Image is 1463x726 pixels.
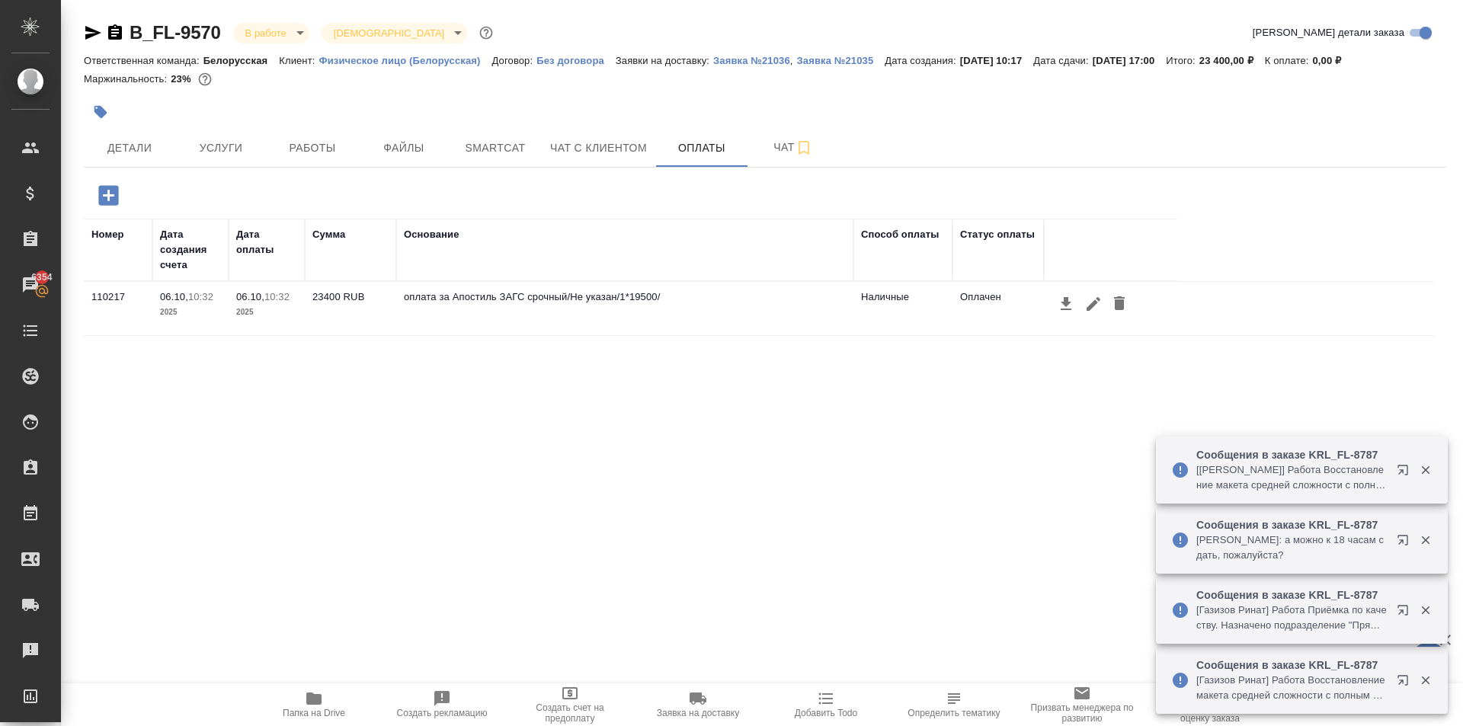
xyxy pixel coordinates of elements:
p: [Газизов Ринат] Работа Восстановление макета средней сложности с полным соответствием оформлению ... [1196,673,1387,703]
button: Заявка №21036 [713,53,790,69]
p: Сообщения в заказе KRL_FL-8787 [1196,657,1387,673]
button: Скачать [1052,289,1080,318]
p: [DATE] 10:17 [960,55,1034,66]
button: Скопировать ссылку [106,24,124,42]
td: оплата за Апостиль ЗАГС срочный/Не указан/1*19500/ [396,282,853,335]
button: Заявка на доставку [634,683,762,726]
button: Добавить Todo [762,683,890,726]
button: Папка на Drive [250,683,378,726]
span: Чат [757,138,830,157]
button: Добавить тэг [84,95,117,129]
p: Заявка №21035 [797,55,885,66]
button: [DEMOGRAPHIC_DATA] [329,27,449,40]
div: Дата оплаты [236,227,297,257]
button: Открыть в новой вкладке [1388,665,1424,702]
div: Способ оплаты [861,227,939,242]
p: Без договора [536,55,616,66]
button: Скопировать ссылку на оценку заказа [1146,683,1274,726]
p: Заявки на доставку: [616,55,713,66]
p: Физическое лицо (Белорусская) [319,55,491,66]
span: Услуги [184,139,258,158]
div: В работе [322,23,467,43]
button: Закрыть [1410,603,1441,617]
a: B_FL-9570 [130,22,221,43]
p: К оплате: [1265,55,1313,66]
p: Итого: [1166,55,1199,66]
span: Призвать менеджера по развитию [1027,702,1137,724]
p: 2025 [236,305,297,320]
button: Открыть в новой вкладке [1388,525,1424,561]
div: Номер [91,227,124,242]
p: [[PERSON_NAME]] Работа Восстановление макета средней сложности с полным соответствием оформлению ... [1196,462,1387,493]
button: Закрыть [1410,463,1441,477]
p: Дата создания: [885,55,959,66]
button: Призвать менеджера по развитию [1018,683,1146,726]
button: Редактировать [1080,289,1106,318]
td: 23400 RUB [305,282,396,335]
button: Добавить оплату [88,180,130,211]
a: 6354 [4,266,57,304]
button: Определить тематику [890,683,1018,726]
button: Доп статусы указывают на важность/срочность заказа [476,23,496,43]
button: Открыть в новой вкладке [1388,455,1424,491]
div: Статус оплаты [960,227,1035,242]
p: , [790,55,797,66]
span: Создать рекламацию [397,708,488,718]
p: Договор: [492,55,537,66]
p: [Газизов Ринат] Работа Приёмка по качеству. Назначено подразделение "Прямая загрузка (шаблонные д... [1196,603,1387,633]
a: Физическое лицо (Белорусская) [319,53,491,66]
span: [PERSON_NAME] детали заказа [1253,25,1404,40]
div: Сумма [312,227,345,242]
p: Сообщения в заказе KRL_FL-8787 [1196,517,1387,533]
button: 15000.00 RUB; [195,69,215,89]
button: Открыть в новой вкладке [1388,595,1424,632]
span: Smartcat [459,139,532,158]
span: Добавить Todo [795,708,857,718]
a: Без договора [536,53,616,66]
button: Закрыть [1410,533,1441,547]
p: [DATE] 17:00 [1093,55,1167,66]
span: Определить тематику [908,708,1000,718]
p: 2025 [160,305,221,320]
span: Оплаты [665,139,738,158]
span: Работы [276,139,349,158]
span: Скопировать ссылку на оценку заказа [1155,702,1265,724]
button: Закрыть [1410,673,1441,687]
p: 0,00 ₽ [1313,55,1353,66]
span: 6354 [22,270,61,285]
span: Папка на Drive [283,708,345,718]
td: Оплачен [952,282,1044,335]
span: Создать счет на предоплату [515,702,625,724]
p: 06.10, [160,291,188,302]
div: Основание [404,227,459,242]
p: 10:32 [188,291,213,302]
span: Заявка на доставку [657,708,739,718]
span: Чат с клиентом [550,139,647,158]
td: Наличные [853,282,952,335]
p: Заявка №21036 [713,55,790,66]
p: 23 400,00 ₽ [1199,55,1265,66]
p: Сообщения в заказе KRL_FL-8787 [1196,447,1387,462]
button: Создать рекламацию [378,683,506,726]
button: В работе [241,27,291,40]
span: Детали [93,139,166,158]
button: Создать счет на предоплату [506,683,634,726]
p: 23% [171,73,194,85]
svg: Подписаться [795,139,813,157]
p: Ответственная команда: [84,55,203,66]
p: Дата сдачи: [1033,55,1092,66]
span: Файлы [367,139,440,158]
p: Клиент: [279,55,319,66]
button: Заявка №21035 [797,53,885,69]
p: Белорусская [203,55,280,66]
p: Маржинальность: [84,73,171,85]
p: 10:32 [264,291,290,302]
div: Дата создания счета [160,227,221,273]
p: 06.10, [236,291,264,302]
td: 110217 [84,282,152,335]
button: Удалить [1106,289,1132,318]
button: Скопировать ссылку для ЯМессенджера [84,24,102,42]
p: [PERSON_NAME]: а можно к 18 часам сдать, пожалуйста? [1196,533,1387,563]
div: В работе [233,23,309,43]
p: Сообщения в заказе KRL_FL-8787 [1196,587,1387,603]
